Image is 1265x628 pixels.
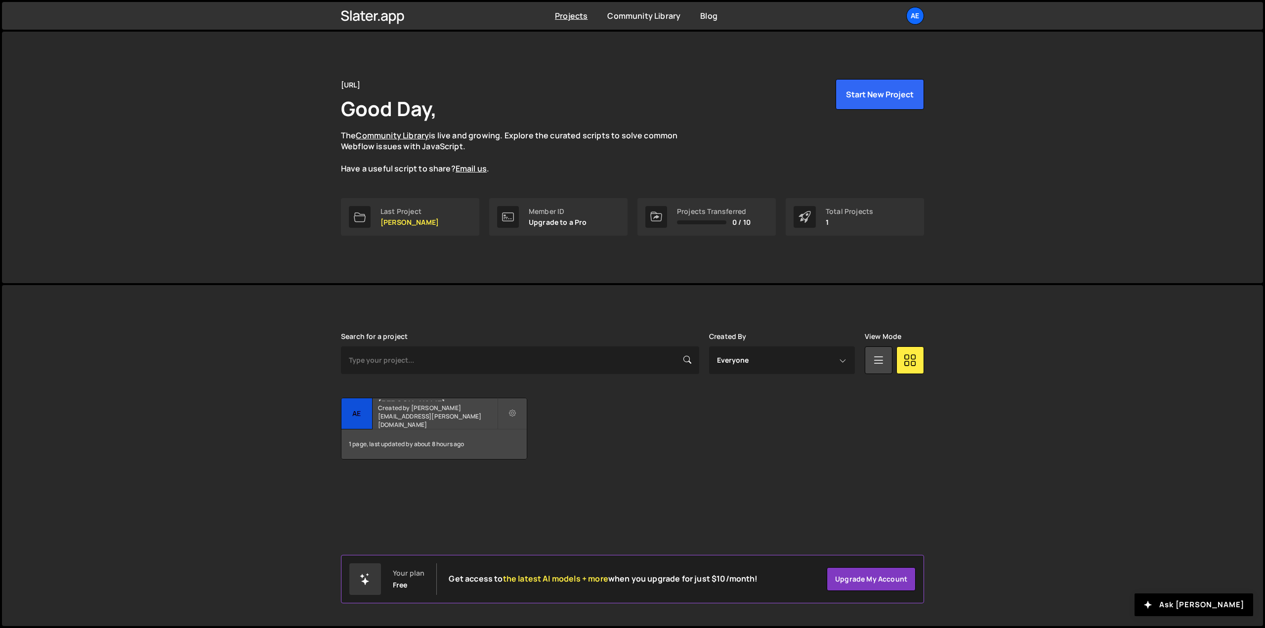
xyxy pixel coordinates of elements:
[1135,593,1253,616] button: Ask [PERSON_NAME]
[378,398,497,401] h2: [PERSON_NAME]
[341,346,699,374] input: Type your project...
[709,333,747,340] label: Created By
[341,333,408,340] label: Search for a project
[449,574,758,584] h2: Get access to when you upgrade for just $10/month!
[393,569,424,577] div: Your plan
[380,218,439,226] p: [PERSON_NAME]
[456,163,487,174] a: Email us
[356,130,429,141] a: Community Library
[341,198,479,236] a: Last Project [PERSON_NAME]
[826,218,873,226] p: 1
[341,398,527,460] a: Ae [PERSON_NAME] Created by [PERSON_NAME][EMAIL_ADDRESS][PERSON_NAME][DOMAIN_NAME] 1 page, last u...
[380,208,439,215] div: Last Project
[836,79,924,110] button: Start New Project
[700,10,717,21] a: Blog
[865,333,901,340] label: View Mode
[732,218,751,226] span: 0 / 10
[529,218,587,226] p: Upgrade to a Pro
[341,398,373,429] div: Ae
[555,10,588,21] a: Projects
[341,95,437,122] h1: Good Day,
[607,10,680,21] a: Community Library
[529,208,587,215] div: Member ID
[906,7,924,25] a: ae
[677,208,751,215] div: Projects Transferred
[341,429,527,459] div: 1 page, last updated by about 8 hours ago
[826,208,873,215] div: Total Projects
[378,404,497,429] small: Created by [PERSON_NAME][EMAIL_ADDRESS][PERSON_NAME][DOMAIN_NAME]
[503,573,608,584] span: the latest AI models + more
[341,130,697,174] p: The is live and growing. Explore the curated scripts to solve common Webflow issues with JavaScri...
[827,567,916,591] a: Upgrade my account
[341,79,360,91] div: [URL]
[393,581,408,589] div: Free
